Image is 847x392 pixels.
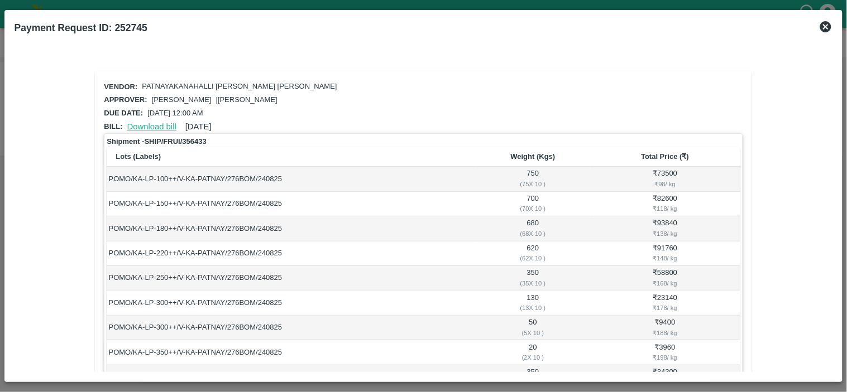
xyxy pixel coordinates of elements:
[104,122,122,130] span: Bill:
[107,340,476,365] td: POMO/KA-LP-350++/V-KA-PATNAY/276BOM/240825
[107,266,476,291] td: POMO/KA-LP-250++/V-KA-PATNAY/276BOM/240825
[476,167,590,191] td: 750
[477,303,588,313] div: ( 13 X 10 )
[147,108,203,119] p: [DATE] 12:00 AM
[476,291,590,315] td: 130
[476,241,590,266] td: 620
[477,352,588,362] div: ( 2 X 10 )
[642,152,690,161] b: Total Price (₹)
[590,216,740,241] td: ₹ 93840
[592,229,738,239] div: ₹ 138 / kg
[116,152,161,161] b: Lots (Labels)
[590,365,740,390] td: ₹ 34300
[107,216,476,241] td: POMO/KA-LP-180++/V-KA-PATNAY/276BOM/240825
[107,167,476,191] td: POMO/KA-LP-100++/V-KA-PATNAY/276BOM/240825
[107,192,476,216] td: POMO/KA-LP-150++/V-KA-PATNAY/276BOM/240825
[15,22,147,33] b: Payment Request ID: 252745
[477,278,588,288] div: ( 35 X 10 )
[590,167,740,191] td: ₹ 73500
[477,328,588,338] div: ( 5 X 10 )
[107,365,476,390] td: POMO/KA-SUPR-180++/V-KA-PATNAY/276BOM/240825
[107,291,476,315] td: POMO/KA-LP-300++/V-KA-PATNAY/276BOM/240825
[152,95,212,105] p: [PERSON_NAME]
[216,95,277,105] p: | [PERSON_NAME]
[592,352,738,362] div: ₹ 198 / kg
[477,179,588,189] div: ( 75 X 10 )
[107,136,206,147] strong: Shipment - SHIP/FRUI/356433
[477,229,588,239] div: ( 68 X 10 )
[127,122,176,131] a: Download bill
[476,365,590,390] td: 350
[590,340,740,365] td: ₹ 3960
[476,340,590,365] td: 20
[476,266,590,291] td: 350
[476,216,590,241] td: 680
[592,303,738,313] div: ₹ 178 / kg
[142,81,337,92] p: PATNAYAKANAHALLI [PERSON_NAME] [PERSON_NAME]
[592,278,738,288] div: ₹ 168 / kg
[590,266,740,291] td: ₹ 58800
[476,316,590,340] td: 50
[104,83,137,91] span: Vendor:
[477,253,588,263] div: ( 62 X 10 )
[592,328,738,338] div: ₹ 188 / kg
[592,179,738,189] div: ₹ 98 / kg
[107,241,476,266] td: POMO/KA-LP-220++/V-KA-PATNAY/276BOM/240825
[104,109,143,117] span: Due date:
[104,95,147,104] span: Approver:
[477,204,588,214] div: ( 70 X 10 )
[107,316,476,340] td: POMO/KA-LP-300++/V-KA-PATNAY/276BOM/240825
[590,316,740,340] td: ₹ 9400
[590,241,740,266] td: ₹ 91760
[476,192,590,216] td: 700
[511,152,556,161] b: Weight (Kgs)
[590,291,740,315] td: ₹ 23140
[592,204,738,214] div: ₹ 118 / kg
[590,192,740,216] td: ₹ 82600
[592,253,738,263] div: ₹ 148 / kg
[185,122,212,131] span: [DATE]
